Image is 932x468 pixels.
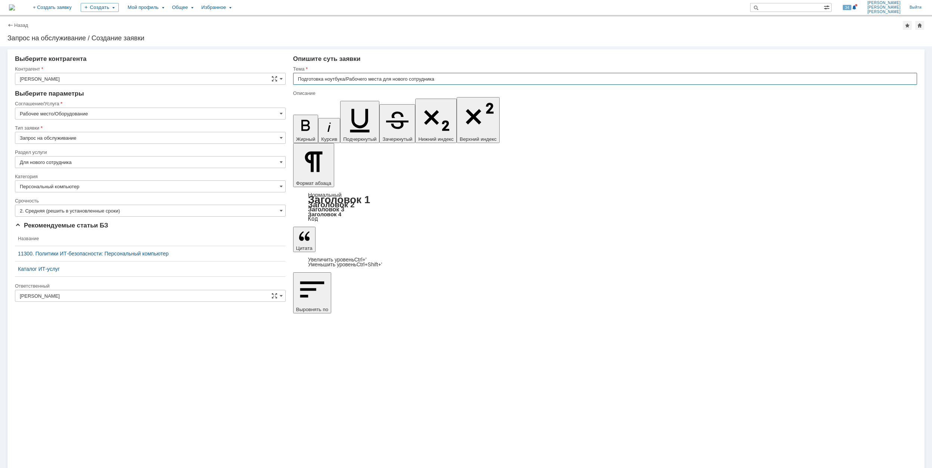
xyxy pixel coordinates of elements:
a: Каталог ИТ-услуг [18,266,283,272]
span: Выберите параметры [15,90,84,97]
button: Верхний индекс [457,97,500,143]
span: Курсив [321,136,337,142]
span: Рекомендуемые статьи БЗ [15,222,108,229]
span: Выровнять по [296,307,328,312]
div: Запрос на обслуживание / Создание заявки [7,34,925,42]
a: Заголовок 2 [308,200,355,209]
button: Зачеркнутый [379,104,415,143]
span: Сложная форма [271,293,277,299]
div: Сделать домашней страницей [915,21,924,30]
button: Формат абзаца [293,143,334,187]
th: Название [15,232,286,246]
a: Increase [308,257,367,263]
a: Заголовок 3 [308,206,344,213]
div: Формат абзаца [293,192,917,221]
button: Жирный [293,115,319,143]
div: Тип заявки [15,125,284,130]
div: Создать [81,3,119,12]
span: [PERSON_NAME] [867,5,901,10]
a: Назад [14,22,28,28]
div: Добавить в избранное [903,21,912,30]
span: Цитата [296,245,313,251]
div: Контрагент [15,66,284,71]
div: Тема [293,66,916,71]
div: Соглашение/Услуга [15,101,284,106]
a: 11300. Политики ИТ-безопасности: Персональный компьютер [18,251,283,257]
span: Подчеркнутый [343,136,376,142]
span: [PERSON_NAME] [867,10,901,14]
a: Decrease [308,261,382,267]
a: Нормальный [308,192,342,198]
a: Заголовок 4 [308,211,341,217]
div: Категория [15,174,284,179]
div: Срочность [15,198,284,203]
span: Расширенный поиск [824,3,831,10]
span: Верхний индекс [460,136,497,142]
span: Ctrl+' [354,257,367,263]
span: [PERSON_NAME] [867,1,901,5]
a: Код [308,216,318,222]
span: Ctrl+Shift+' [357,261,382,267]
button: Курсив [318,118,340,143]
span: Нижний индекс [418,136,454,142]
button: Выровнять по [293,272,331,313]
div: Ответственный [15,283,284,288]
span: Формат абзаца [296,180,331,186]
span: 34 [843,5,851,10]
div: Раздел услуги [15,150,284,155]
span: Зачеркнутый [382,136,412,142]
span: Опишите суть заявки [293,55,361,62]
a: Перейти на домашнюю страницу [9,4,15,10]
div: Цитата [293,257,917,267]
span: Сложная форма [271,76,277,82]
span: Жирный [296,136,316,142]
button: Подчеркнутый [340,101,379,143]
a: Заголовок 1 [308,194,370,205]
img: logo [9,4,15,10]
button: Нижний индекс [415,99,457,143]
div: Описание [293,91,916,96]
span: Выберите контрагента [15,55,87,62]
button: Цитата [293,227,316,252]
